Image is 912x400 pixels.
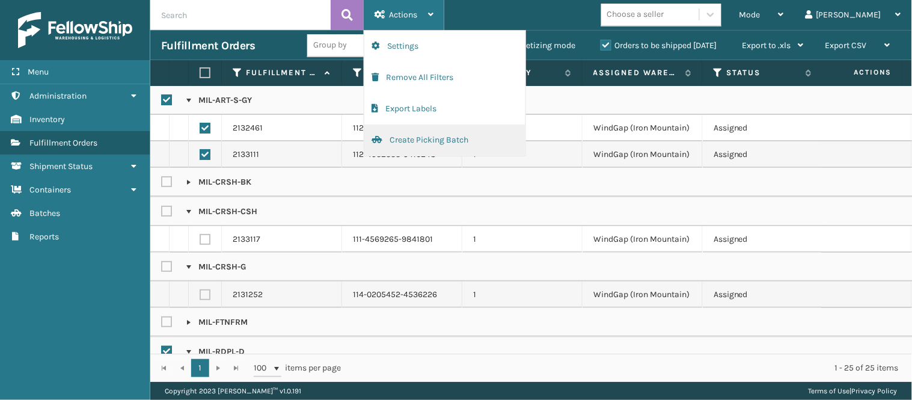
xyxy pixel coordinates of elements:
[29,91,87,101] span: Administration
[186,176,251,188] p: MIL-CRSH-BK
[583,141,703,168] td: WindGap (Iron Mountain)
[233,122,263,134] a: 2132461
[739,10,761,20] span: Mode
[29,185,71,195] span: Containers
[29,232,59,242] span: Reports
[191,359,209,377] a: 1
[161,38,255,53] h3: Fulfillment Orders
[313,39,347,52] div: Group by
[18,12,132,48] img: logo
[165,382,301,400] p: Copyright 2023 [PERSON_NAME]™ v 1.0.191
[742,40,791,51] span: Export to .xls
[186,261,246,273] p: MIL-CRSH-G
[29,138,97,148] span: Fulfillment Orders
[29,161,93,171] span: Shipment Status
[186,316,248,328] p: MIL-FTNFRM
[342,282,462,308] td: 114-0205452-4536226
[342,141,462,168] td: 112-4532333-5416248
[583,115,703,141] td: WindGap (Iron Mountain)
[233,289,263,301] a: 2131252
[29,114,65,125] span: Inventory
[358,362,899,374] div: 1 - 25 of 25 items
[703,115,823,141] td: Assigned
[727,67,800,78] label: Status
[254,359,341,377] span: items per page
[389,10,417,20] span: Actions
[342,226,462,253] td: 111-4569265-9841801
[462,282,583,308] td: 1
[816,63,899,82] span: Actions
[342,115,462,141] td: 112-0191074-8526626
[583,282,703,308] td: WindGap (Iron Mountain)
[186,346,245,358] p: MIL-RDPL-D
[186,206,257,218] p: MIL-CRSH-CSH
[233,149,259,161] a: 2133111
[28,67,49,77] span: Menu
[703,282,823,308] td: Assigned
[254,362,272,374] span: 100
[703,141,823,168] td: Assigned
[233,233,260,245] a: 2133117
[364,93,525,125] button: Export Labels
[809,387,850,395] a: Terms of Use
[852,387,898,395] a: Privacy Policy
[593,67,679,78] label: Assigned Warehouse
[607,8,664,21] div: Choose a seller
[364,125,525,156] button: Create Picking Batch
[186,94,252,106] p: MIL-ART-S-GY
[29,208,60,218] span: Batches
[809,382,898,400] div: |
[364,31,525,62] button: Settings
[825,40,867,51] span: Export CSV
[246,67,319,78] label: Fulfillment Order Id
[601,40,717,51] label: Orders to be shipped [DATE]
[703,226,823,253] td: Assigned
[583,226,703,253] td: WindGap (Iron Mountain)
[364,62,525,93] button: Remove All Filters
[462,226,583,253] td: 1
